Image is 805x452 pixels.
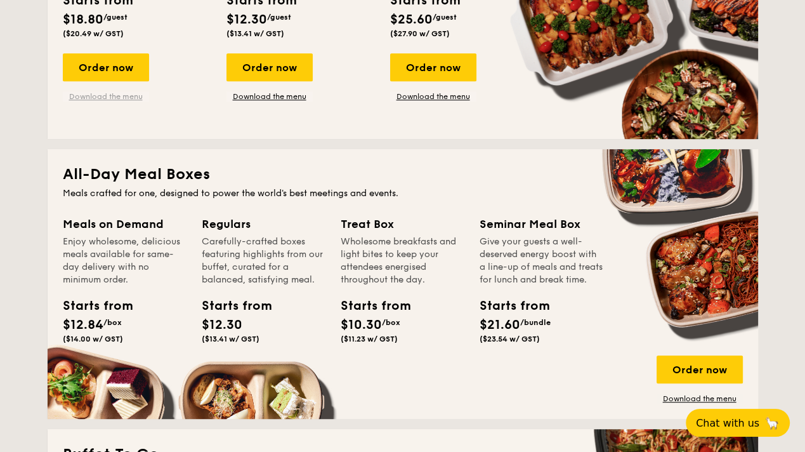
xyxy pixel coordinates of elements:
[202,335,259,343] span: ($13.41 w/ GST)
[63,296,120,316] div: Starts from
[202,215,325,233] div: Regulars
[341,296,398,316] div: Starts from
[63,29,124,38] span: ($20.49 w/ GST)
[103,318,122,327] span: /box
[226,91,313,102] a: Download the menu
[226,53,313,81] div: Order now
[382,318,400,327] span: /box
[226,29,284,38] span: ($13.41 w/ GST)
[696,417,759,429] span: Chat with us
[390,12,433,27] span: $25.60
[63,236,187,286] div: Enjoy wholesome, delicious meals available for same-day delivery with no minimum order.
[686,409,790,437] button: Chat with us🦙
[63,317,103,333] span: $12.84
[63,12,103,27] span: $18.80
[764,416,780,430] span: 🦙
[226,12,267,27] span: $12.30
[63,53,149,81] div: Order now
[657,356,743,383] div: Order now
[657,394,743,404] a: Download the menu
[202,296,259,316] div: Starts from
[520,318,551,327] span: /bundle
[202,317,242,333] span: $12.30
[480,335,540,343] span: ($23.54 w/ GST)
[63,335,123,343] span: ($14.00 w/ GST)
[341,317,382,333] span: $10.30
[341,335,398,343] span: ($11.23 w/ GST)
[341,215,464,233] div: Treat Box
[63,91,149,102] a: Download the menu
[63,215,187,233] div: Meals on Demand
[480,236,603,286] div: Give your guests a well-deserved energy boost with a line-up of meals and treats for lunch and br...
[390,29,450,38] span: ($27.90 w/ GST)
[341,236,464,286] div: Wholesome breakfasts and light bites to keep your attendees energised throughout the day.
[202,236,325,286] div: Carefully-crafted boxes featuring highlights from our buffet, curated for a balanced, satisfying ...
[390,53,476,81] div: Order now
[103,13,128,22] span: /guest
[267,13,291,22] span: /guest
[480,296,537,316] div: Starts from
[433,13,457,22] span: /guest
[63,164,743,185] h2: All-Day Meal Boxes
[480,215,603,233] div: Seminar Meal Box
[63,187,743,200] div: Meals crafted for one, designed to power the world's best meetings and events.
[480,317,520,333] span: $21.60
[390,91,476,102] a: Download the menu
